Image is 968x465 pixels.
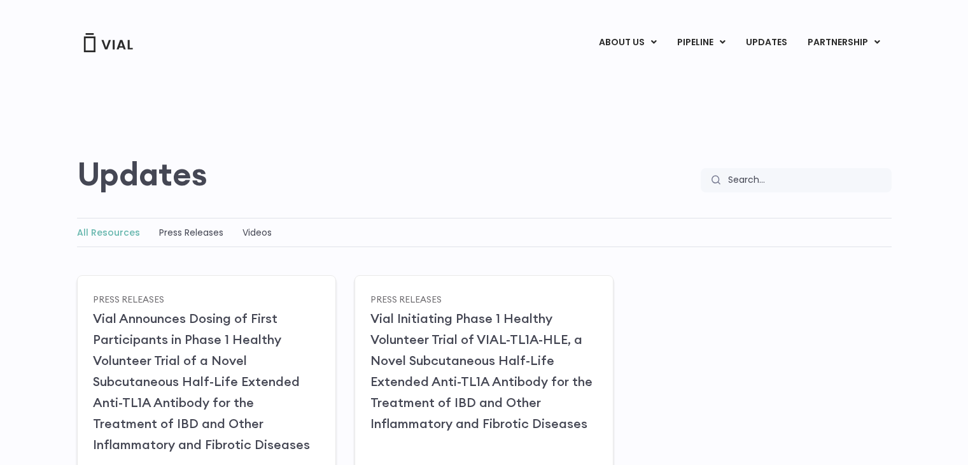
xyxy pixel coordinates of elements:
a: Press Releases [159,226,223,239]
h2: Updates [77,155,207,192]
a: PARTNERSHIPMenu Toggle [797,32,890,54]
a: Vial Announces Dosing of First Participants in Phase 1 Healthy Volunteer Trial of a Novel Subcuta... [93,310,310,452]
a: Press Releases [93,293,164,304]
a: Vial Initiating Phase 1 Healthy Volunteer Trial of VIAL-TL1A-HLE, a Novel Subcutaneous Half-Life ... [370,310,593,431]
a: All Resources [77,226,140,239]
img: Vial Logo [83,33,134,52]
a: UPDATES [736,32,797,54]
a: ABOUT USMenu Toggle [589,32,666,54]
a: Press Releases [370,293,442,304]
a: PIPELINEMenu Toggle [667,32,735,54]
input: Search... [720,168,892,192]
a: Videos [242,226,272,239]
